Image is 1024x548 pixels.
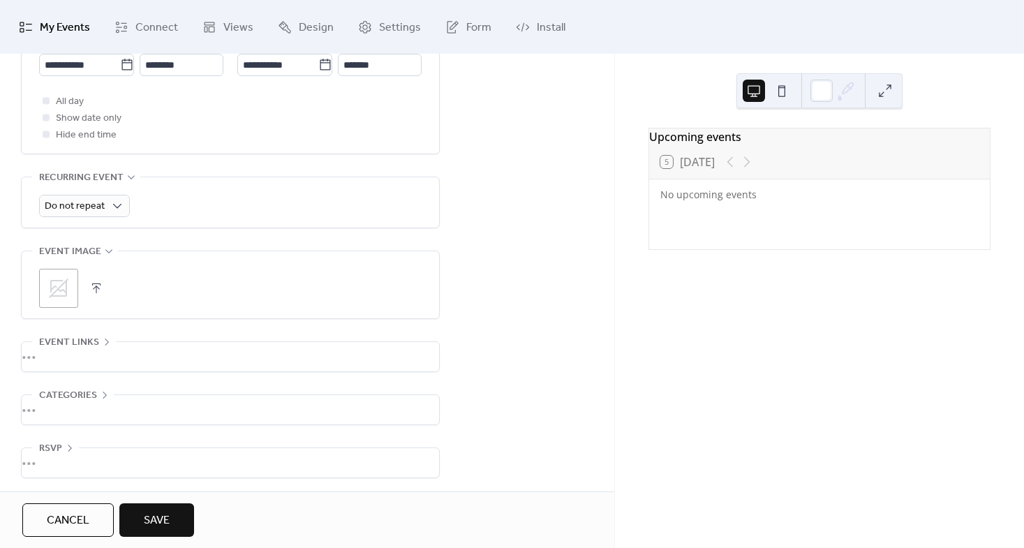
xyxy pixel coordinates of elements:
span: Connect [135,17,178,38]
span: Settings [379,17,421,38]
div: ••• [22,395,439,424]
a: Form [435,6,502,48]
span: My Events [40,17,90,38]
span: Install [537,17,565,38]
div: ••• [22,342,439,371]
span: Hide end time [56,127,117,144]
a: Connect [104,6,188,48]
a: Views [192,6,264,48]
a: Design [267,6,344,48]
span: Views [223,17,253,38]
span: Categories [39,387,97,404]
span: Cancel [47,512,89,529]
a: Install [505,6,576,48]
a: My Events [8,6,101,48]
button: Cancel [22,503,114,537]
span: Save [144,512,170,529]
span: All day [56,94,84,110]
a: Settings [348,6,431,48]
span: Event image [39,244,101,260]
div: No upcoming events [660,188,979,201]
span: Event links [39,334,99,351]
div: ••• [22,448,439,477]
span: Do not repeat [45,197,105,216]
button: Save [119,503,194,537]
div: Upcoming events [649,128,990,145]
span: Form [466,17,491,38]
span: Recurring event [39,170,124,186]
span: Design [299,17,334,38]
div: ; [39,269,78,308]
span: RSVP [39,440,62,457]
span: Show date only [56,110,121,127]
